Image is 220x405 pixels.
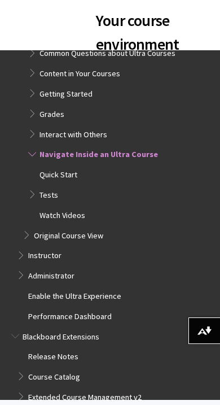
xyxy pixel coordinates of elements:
span: Watch Videos [39,207,85,220]
span: Course Catalog [28,369,80,382]
span: Extended Course Management v2 [28,389,142,402]
span: Getting Started [39,86,93,99]
span: Your course environment [96,8,179,56]
span: Interact with Others [39,127,107,140]
span: Content in Your Courses [39,66,120,79]
span: Release Notes [28,349,78,362]
span: Instructor [28,248,61,261]
span: Navigate Inside an Ultra Course [39,147,158,160]
span: Original Course View [34,228,103,241]
span: Administrator [28,268,74,281]
span: Tests [39,187,58,200]
span: Enable the Ultra Experience [28,288,121,301]
span: Common Questions about Ultra Courses [39,46,175,59]
span: Blackboard Extensions [23,329,99,342]
span: Performance Dashboard [28,308,112,321]
span: Grades [39,106,64,119]
span: Quick Start [39,167,77,180]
